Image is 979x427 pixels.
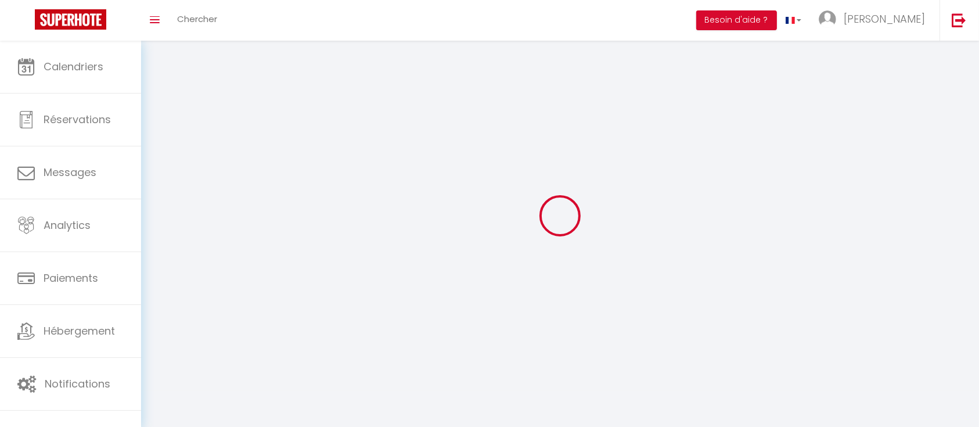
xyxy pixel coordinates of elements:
img: Super Booking [35,9,106,30]
span: Notifications [45,376,110,391]
button: Besoin d'aide ? [696,10,777,30]
img: ... [819,10,836,28]
span: Réservations [44,112,111,127]
span: Calendriers [44,59,103,74]
span: Paiements [44,271,98,285]
img: logout [952,13,966,27]
span: Hébergement [44,324,115,338]
span: Chercher [177,13,217,25]
span: [PERSON_NAME] [844,12,925,26]
span: Messages [44,165,96,180]
span: Analytics [44,218,91,232]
